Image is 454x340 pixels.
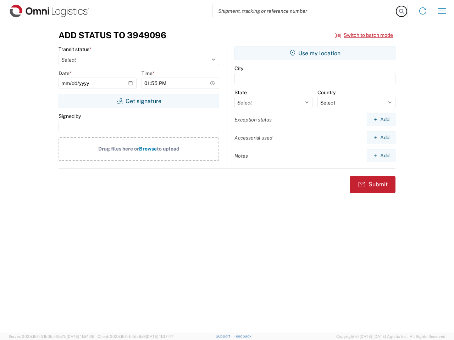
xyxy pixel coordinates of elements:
[98,146,139,152] span: Drag files here or
[367,113,395,126] button: Add
[234,117,272,123] label: Exception status
[59,113,81,119] label: Signed by
[59,70,72,76] label: Date
[234,65,243,72] label: City
[142,70,155,76] label: Time
[139,146,157,152] span: Browse
[59,94,219,108] button: Get signature
[367,149,395,162] button: Add
[59,46,92,52] label: Transit status
[98,334,173,339] span: Client: 2025.16.0-b4dc8a9
[336,333,445,340] span: Copyright © [DATE]-[DATE] Agistix Inc., All Rights Reserved
[233,334,251,338] a: Feedback
[234,153,248,159] label: Notes
[234,89,247,96] label: State
[350,176,395,193] button: Submit
[335,29,393,41] button: Switch to batch mode
[367,131,395,144] button: Add
[234,135,272,141] label: Accessorial used
[216,334,233,338] a: Support
[67,334,94,339] span: [DATE] 11:54:36
[234,46,395,60] button: Use my location
[213,4,397,18] input: Shipment, tracking or reference number
[9,334,94,339] span: Server: 2025.16.0-21b0bc45e7b
[146,334,173,339] span: [DATE] 11:37:47
[59,30,166,40] h3: Add Status to 3949096
[317,89,336,96] label: Country
[157,146,179,152] span: to upload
